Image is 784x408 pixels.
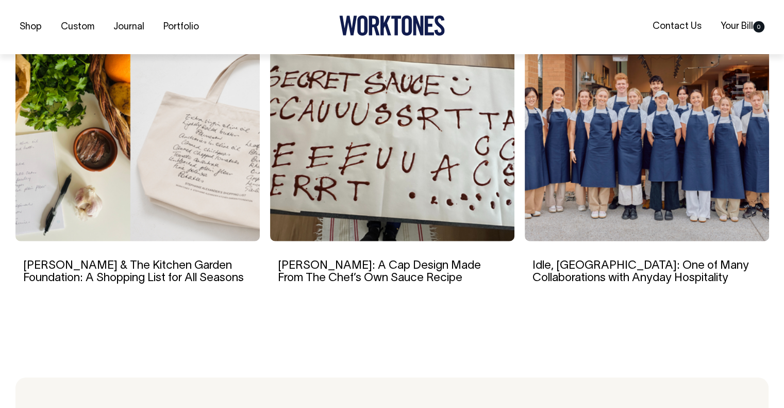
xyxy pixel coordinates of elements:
[109,19,148,36] a: Journal
[525,45,769,241] img: Idle, Brisbane: One of Many Collaborations with Anyday Hospitality
[648,18,706,35] a: Contact Us
[15,45,260,241] img: Stephanie Alexander & The Kitchen Garden Foundation: A Shopping List for All Seasons
[532,260,749,283] a: Idle, [GEOGRAPHIC_DATA]: One of Many Collaborations with Anyday Hospitality
[716,18,769,35] a: Your Bill0
[270,45,514,241] img: Rosheen Kaul: A Cap Design Made From The Chef’s Own Sauce Recipe
[159,19,203,36] a: Portfolio
[278,260,481,283] a: [PERSON_NAME]: A Cap Design Made From The Chef’s Own Sauce Recipe
[57,19,98,36] a: Custom
[15,19,46,36] a: Shop
[23,260,244,283] a: [PERSON_NAME] & The Kitchen Garden Foundation: A Shopping List for All Seasons
[753,21,764,32] span: 0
